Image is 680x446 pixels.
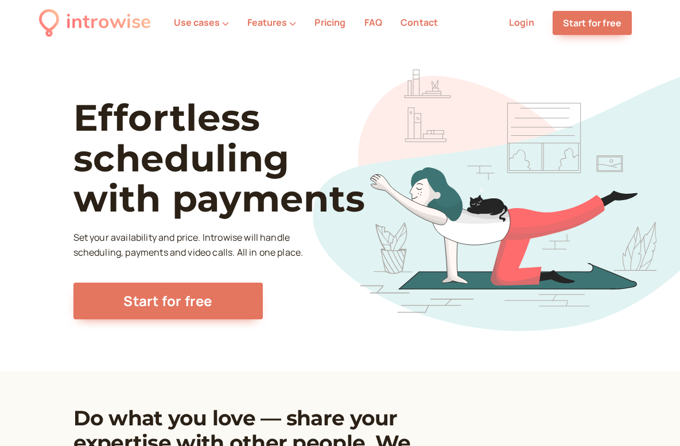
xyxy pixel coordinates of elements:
[66,7,151,38] div: introwise
[174,17,229,28] button: Use cases
[73,97,407,218] h1: Effortless scheduling with payments
[623,391,680,446] iframe: Chat Widget
[509,16,534,29] a: Login
[247,17,296,28] button: Features
[39,7,151,38] a: introwise
[73,230,306,260] p: Set your availability and price. Introwise will handle scheduling, payments and video calls. All ...
[401,16,438,29] a: Contact
[553,11,632,35] a: Start for free
[73,283,263,319] a: Start for free
[364,16,382,29] a: FAQ
[314,16,345,29] a: Pricing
